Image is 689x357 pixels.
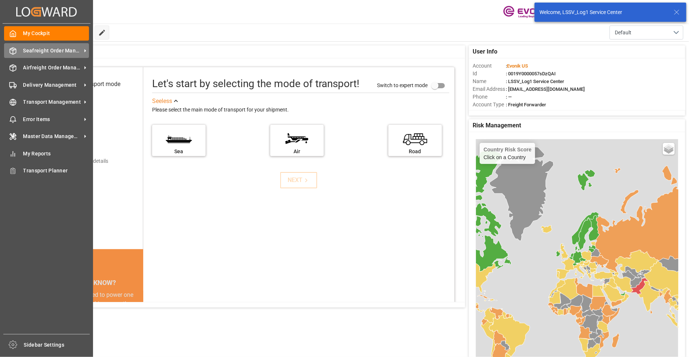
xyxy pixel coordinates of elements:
span: Sidebar Settings [24,341,90,349]
span: Account [473,62,506,70]
span: : — [506,94,512,100]
span: User Info [473,47,497,56]
button: next slide / item [133,291,143,353]
div: Welcome, LSSV_Log1 Service Center [540,8,667,16]
div: Road [392,148,438,155]
div: NEXT [288,176,310,185]
span: Email Address [473,85,506,93]
span: Master Data Management [23,133,82,140]
span: Airfreight Order Management [23,64,82,72]
a: My Reports [4,146,89,161]
span: Error Items [23,116,82,123]
span: Id [473,70,506,78]
span: Phone [473,93,506,101]
span: Switch to expert mode [377,82,428,88]
span: My Cockpit [23,30,89,37]
div: See less [152,97,172,106]
span: My Reports [23,150,89,158]
span: Default [615,29,632,37]
div: Please select the main mode of transport for your shipment. [152,106,449,114]
div: Sea [156,148,202,155]
span: Transport Management [23,98,82,106]
span: : [506,63,528,69]
div: Let's start by selecting the mode of transport! [152,76,359,92]
div: Add shipping details [62,157,108,165]
a: My Cockpit [4,26,89,41]
span: Evonik US [507,63,528,69]
span: : Freight Forwarder [506,102,546,107]
span: : 0019Y0000057sDzQAI [506,71,556,76]
span: Risk Management [473,121,521,130]
span: Account Type [473,101,506,109]
div: Air [274,148,320,155]
h4: Country Risk Score [483,147,531,152]
a: Layers [663,143,675,155]
a: Transport Planner [4,164,89,178]
span: : LSSV_Log1 Service Center [506,79,564,84]
button: NEXT [280,172,317,188]
button: open menu [610,25,683,40]
img: Evonik-brand-mark-Deep-Purple-RGB.jpeg_1700498283.jpeg [503,6,551,18]
div: Click on a Country [483,147,531,160]
span: Name [473,78,506,85]
span: Transport Planner [23,167,89,175]
span: : [EMAIL_ADDRESS][DOMAIN_NAME] [506,86,585,92]
span: Seafreight Order Management [23,47,82,55]
span: Delivery Management [23,81,82,89]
